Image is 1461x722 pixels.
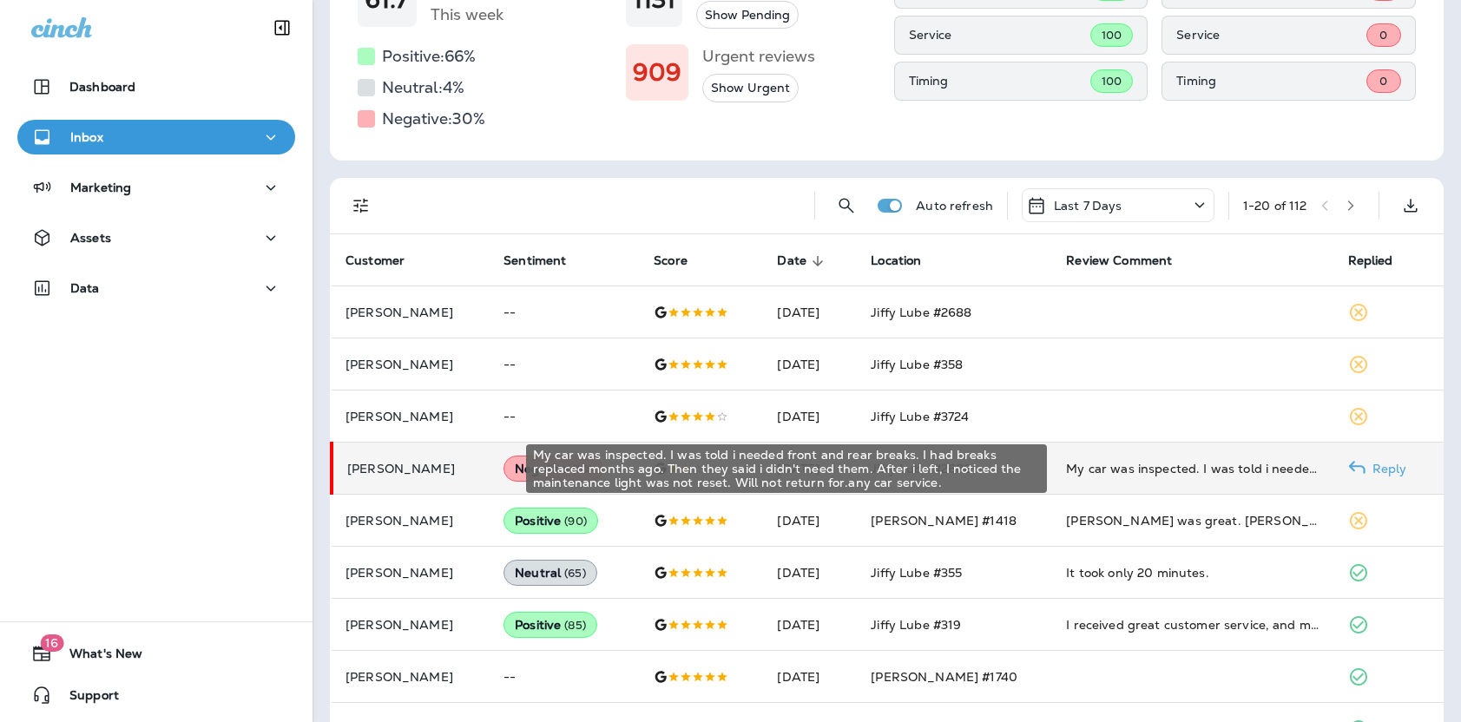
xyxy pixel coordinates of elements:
td: -- [490,286,640,338]
button: Export as CSV [1393,188,1428,223]
td: [DATE] [763,495,857,547]
p: Dashboard [69,80,135,94]
p: [PERSON_NAME] [346,618,476,632]
p: [PERSON_NAME] [346,514,476,528]
span: Support [52,688,119,709]
button: Search Reviews [829,188,864,223]
p: Timing [909,74,1090,88]
span: Jiffy Lube #355 [871,565,962,581]
td: [DATE] [763,547,857,599]
button: Show Pending [696,1,799,30]
span: ( 85 ) [564,618,586,633]
td: [DATE] [763,391,857,443]
div: It took only 20 minutes. [1066,564,1320,581]
h5: Negative: 30 % [382,105,485,133]
h5: Neutral: 4 % [382,74,464,102]
div: Positive [503,612,597,638]
span: 16 [40,634,63,652]
td: -- [490,651,640,703]
p: Inbox [70,130,103,144]
span: Review Comment [1066,253,1194,269]
span: Score [654,253,688,268]
h5: Positive: 66 % [382,43,476,70]
div: Negative [503,456,603,482]
span: Sentiment [503,253,589,269]
button: Filters [344,188,378,223]
span: 100 [1102,28,1122,43]
button: Marketing [17,170,295,205]
span: Replied [1348,253,1416,269]
p: Reply [1366,462,1407,476]
button: Support [17,678,295,712]
td: -- [490,391,640,443]
span: Score [654,253,710,269]
span: Date [777,253,806,268]
div: Jiffy Lube was great. Will was super helpful and explained everything along the way! [1066,512,1320,529]
p: Service [909,28,1090,42]
button: Assets [17,220,295,255]
span: Jiffy Lube #319 [871,617,961,633]
span: Jiffy Lube #2688 [871,305,971,320]
p: Timing [1176,74,1366,88]
span: What's New [52,647,142,667]
span: Location [871,253,921,268]
p: Marketing [70,180,131,194]
button: Collapse Sidebar [258,10,306,45]
h5: Urgent reviews [702,43,815,70]
span: Customer [346,253,427,269]
span: ( 90 ) [564,514,587,528]
span: Replied [1348,253,1393,268]
span: ( 65 ) [564,566,586,581]
p: Last 7 Days [1054,199,1122,213]
p: Data [70,281,100,295]
div: My car was inspected. I was told i needed front and rear breaks. I had breaks replaced months ago... [1066,460,1320,477]
span: [PERSON_NAME] #1740 [871,669,1017,685]
span: 100 [1102,74,1122,89]
p: Auto refresh [916,199,993,213]
div: Neutral [503,560,597,586]
button: Show Urgent [702,74,799,102]
p: [PERSON_NAME] [346,358,476,371]
td: [DATE] [763,651,857,703]
span: Location [871,253,944,269]
p: [PERSON_NAME] [346,305,476,319]
button: Dashboard [17,69,295,104]
span: Date [777,253,829,269]
p: Assets [70,231,111,245]
p: Service [1176,28,1366,42]
td: [DATE] [763,599,857,651]
td: [DATE] [763,338,857,391]
button: 16What's New [17,636,295,671]
p: [PERSON_NAME] [346,566,476,580]
span: 0 [1379,28,1387,43]
p: [PERSON_NAME] [346,410,476,423]
h5: This week [431,1,503,29]
p: [PERSON_NAME] [347,462,476,476]
td: -- [490,338,640,391]
h1: 909 [633,58,681,87]
span: Jiffy Lube #358 [871,357,963,372]
span: 0 [1379,74,1387,89]
p: [PERSON_NAME] [346,670,476,684]
button: Data [17,271,295,305]
div: I received great customer service, and my oil change was done in a fast timely manner. [1066,616,1320,633]
td: [DATE] [763,286,857,338]
span: Jiffy Lube #3724 [871,409,969,424]
span: Customer [346,253,405,268]
div: 1 - 20 of 112 [1243,199,1307,213]
span: [PERSON_NAME] #1418 [871,513,1017,528]
span: Sentiment [503,253,566,268]
div: Positive [503,508,598,534]
button: Inbox [17,120,295,154]
div: My car was inspected. I was told i needed front and rear breaks. I had breaks replaced months ago... [526,444,1047,493]
span: Review Comment [1066,253,1172,268]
